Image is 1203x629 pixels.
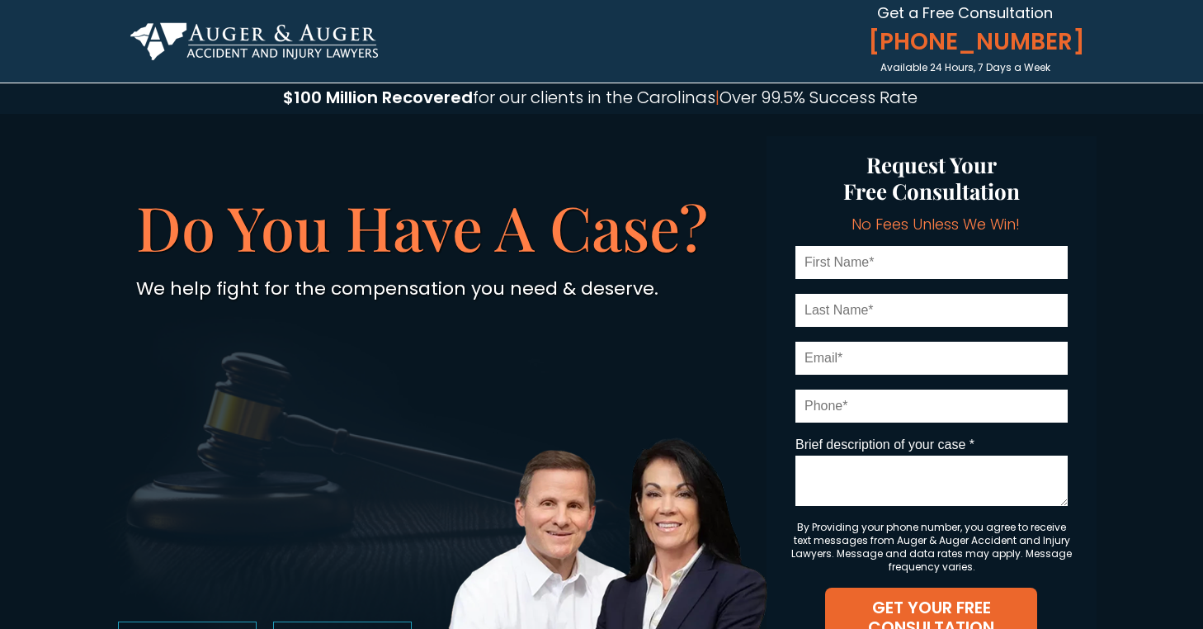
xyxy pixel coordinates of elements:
span: Request Your [866,150,997,179]
img: Auger & Auger Accident and Injury Lawyers [130,22,378,60]
span: Get a Free Consultation [877,2,1053,23]
span: Over 99.5% Success Rate [719,86,918,109]
span: No Fees Unless We Win! [852,214,1020,234]
a: [PHONE_NUMBER] [861,22,1074,61]
span: Brief description of your case * [795,437,974,452]
span: We help fight for the compensation you need & deserve. [136,276,658,301]
span: | [715,86,719,109]
input: Phone* [795,390,1068,423]
span: Free Consultation [843,177,1020,206]
span: By Providing your phone number, you agree to receive text messages from Auger & Auger Accident an... [791,520,1072,574]
span: Available 24 Hours, 7 Days a Week [880,60,1050,74]
input: Email* [795,342,1068,375]
span: for our clients in the Carolinas [473,86,715,109]
span: Do You Have A Case? [136,186,708,267]
input: Last Name* [795,294,1068,327]
input: First Name* [795,246,1068,279]
span: [PHONE_NUMBER] [861,28,1074,56]
span: $100 Million Recovered [283,86,473,109]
